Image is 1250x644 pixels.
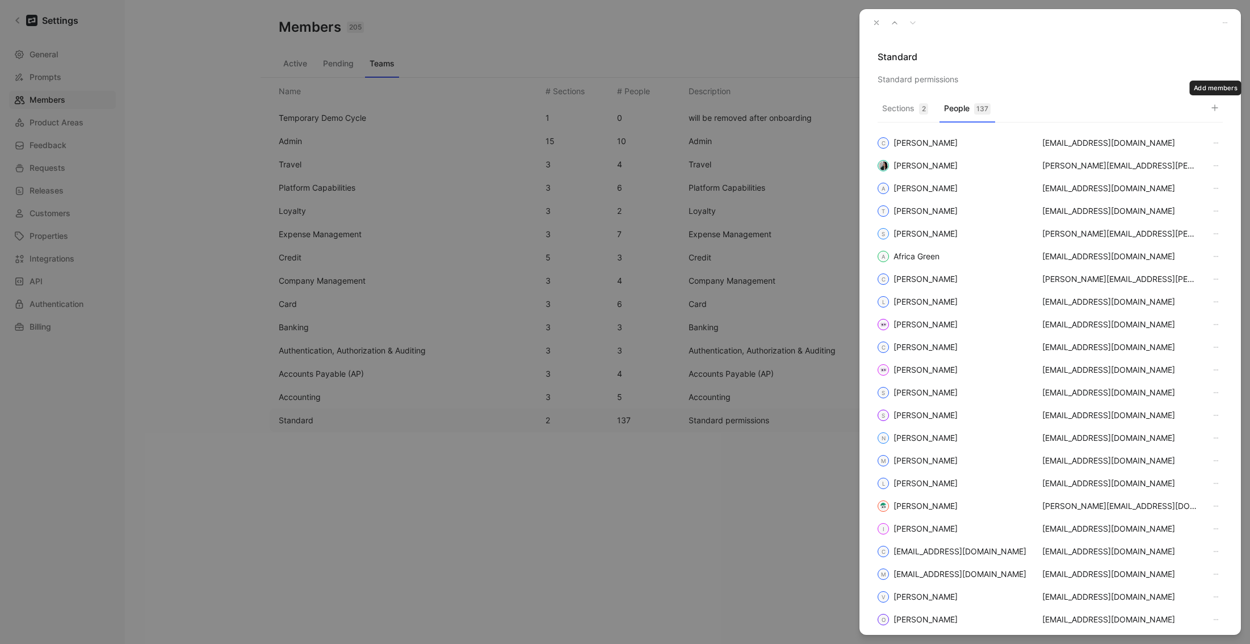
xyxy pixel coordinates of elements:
[894,499,958,513] span: [PERSON_NAME]
[894,295,958,309] span: [PERSON_NAME]
[882,276,886,283] text: C
[878,73,1223,86] p: Standard permissions
[881,458,886,464] text: M
[879,297,888,306] svg: Lucas
[878,50,1223,64] h1: Standard
[894,250,939,263] span: Africa Green
[1189,81,1241,95] div: Add members
[1042,340,1198,354] span: [EMAIL_ADDRESS][DOMAIN_NAME]
[882,344,886,351] text: C
[882,140,886,146] text: C
[882,231,885,237] text: S
[1042,409,1198,422] span: [EMAIL_ADDRESS][DOMAIN_NAME]
[879,252,888,261] svg: Africa
[894,431,958,445] span: [PERSON_NAME]
[879,365,888,374] img: Brionna
[879,388,888,397] svg: Sid
[1042,431,1198,445] span: [EMAIL_ADDRESS][DOMAIN_NAME]
[894,159,958,172] span: [PERSON_NAME]
[1042,454,1198,468] span: [EMAIL_ADDRESS][DOMAIN_NAME]
[974,103,991,115] div: 137
[882,208,885,214] text: T
[894,204,958,218] span: [PERSON_NAME]
[894,613,958,626] span: [PERSON_NAME]
[878,100,933,123] button: Sections
[919,103,928,115] div: 2
[894,318,958,331] span: [PERSON_NAME]
[879,184,888,193] svg: Alex
[894,545,1026,558] span: [EMAIL_ADDRESS][DOMAIN_NAME]
[894,386,958,399] span: [PERSON_NAME]
[879,502,888,511] img: Kylie
[879,433,888,443] svg: Nadine
[1042,499,1198,513] span: [PERSON_NAME][EMAIL_ADDRESS][DOMAIN_NAME]
[894,567,1026,581] span: [EMAIL_ADDRESS][DOMAIN_NAME]
[1042,522,1198,536] span: [EMAIL_ADDRESS][DOMAIN_NAME]
[879,615,888,624] svg: Oriana
[879,229,888,238] svg: Scott
[882,254,886,260] text: A
[1042,386,1198,399] span: [EMAIL_ADDRESS][DOMAIN_NAME]
[882,390,885,396] text: S
[882,481,885,487] text: L
[1042,272,1198,286] span: [PERSON_NAME][EMAIL_ADDRESS][PERSON_NAME][PERSON_NAME][DOMAIN_NAME]
[1042,545,1198,558] span: [EMAIL_ADDRESS][DOMAIN_NAME]
[1042,363,1198,377] span: [EMAIL_ADDRESS][DOMAIN_NAME]
[894,340,958,354] span: [PERSON_NAME]
[882,435,886,441] text: N
[882,299,885,305] text: L
[879,275,888,284] svg: Cameron
[882,594,886,600] text: V
[882,186,886,192] text: A
[879,411,888,420] svg: Saif
[879,456,888,465] svg: Micaela
[881,571,886,578] text: M
[879,547,888,556] svg: ckalaiah@brex.com
[1042,159,1198,172] span: [PERSON_NAME][EMAIL_ADDRESS][PERSON_NAME][PERSON_NAME][DOMAIN_NAME]
[1042,567,1198,581] span: [EMAIL_ADDRESS][DOMAIN_NAME]
[894,136,958,150] span: [PERSON_NAME]
[882,413,885,419] text: S
[894,522,958,536] span: [PERSON_NAME]
[894,227,958,241] span: [PERSON_NAME]
[894,590,958,604] span: [PERSON_NAME]
[879,479,888,488] svg: Lou
[882,617,886,623] text: O
[1042,318,1198,331] span: [EMAIL_ADDRESS][DOMAIN_NAME]
[1042,204,1198,218] span: [EMAIL_ADDRESS][DOMAIN_NAME]
[879,570,888,579] svg: mdungca@brex.com
[1042,295,1198,309] span: [EMAIL_ADDRESS][DOMAIN_NAME]
[879,207,888,216] svg: Taylor
[1042,613,1198,626] span: [EMAIL_ADDRESS][DOMAIN_NAME]
[1042,182,1198,195] span: [EMAIL_ADDRESS][DOMAIN_NAME]
[882,549,886,555] text: C
[883,526,884,532] text: I
[894,454,958,468] span: [PERSON_NAME]
[939,100,995,123] button: People
[879,343,888,352] svg: Christine
[879,592,888,601] svg: Vinicius
[1042,250,1198,263] span: [EMAIL_ADDRESS][DOMAIN_NAME]
[879,524,888,533] svg: Iesha
[879,161,888,170] img: Andrea
[894,182,958,195] span: [PERSON_NAME]
[894,272,958,286] span: [PERSON_NAME]
[879,138,888,148] svg: Courtney
[894,363,958,377] span: [PERSON_NAME]
[1042,590,1198,604] span: [EMAIL_ADDRESS][DOMAIN_NAME]
[879,320,888,329] img: Thalles
[894,409,958,422] span: [PERSON_NAME]
[1042,477,1198,490] span: [EMAIL_ADDRESS][DOMAIN_NAME]
[1042,136,1198,150] span: [EMAIL_ADDRESS][DOMAIN_NAME]
[894,477,958,490] span: [PERSON_NAME]
[1042,227,1198,241] span: [PERSON_NAME][EMAIL_ADDRESS][PERSON_NAME][DOMAIN_NAME]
